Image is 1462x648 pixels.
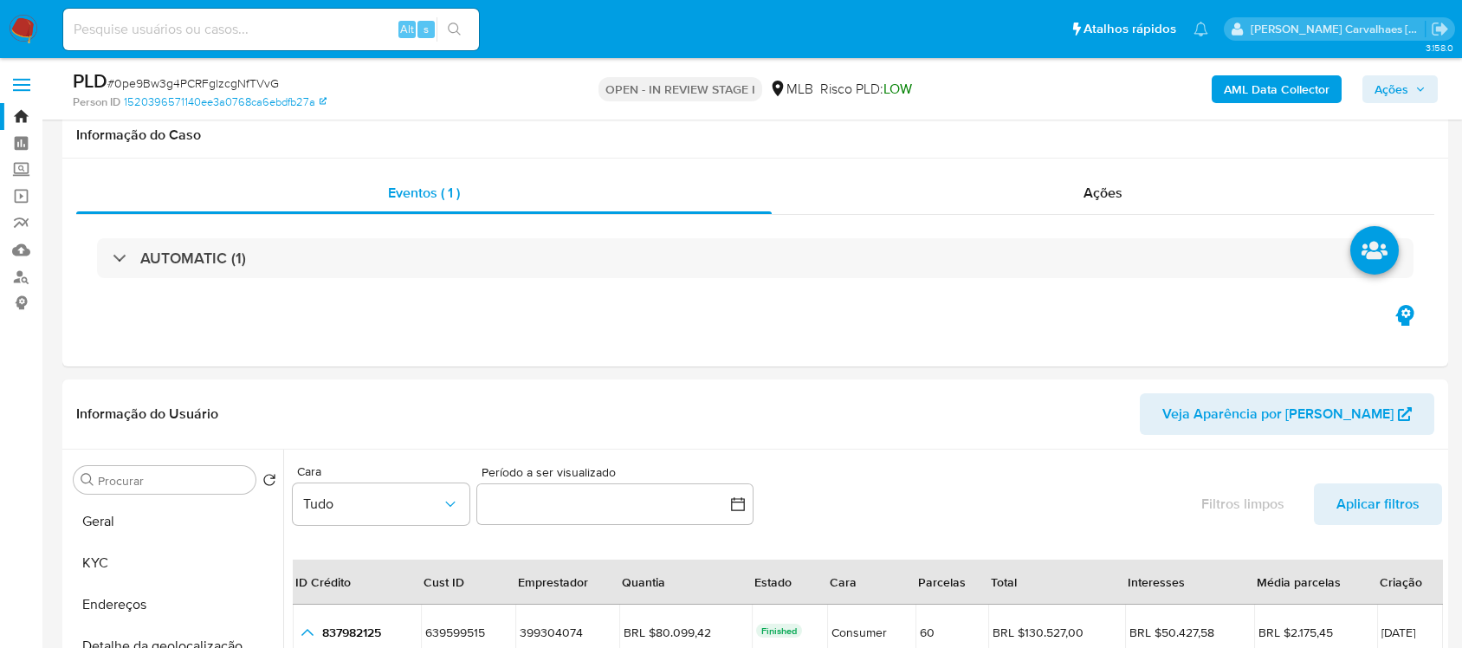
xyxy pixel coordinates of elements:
[140,249,246,268] h3: AUTOMATIC (1)
[1251,21,1426,37] p: sara.carvalhaes@mercadopago.com.br
[883,79,912,99] span: LOW
[598,77,762,101] p: OPEN - IN REVIEW STAGE I
[1212,75,1342,103] button: AML Data Collector
[63,18,479,41] input: Pesquise usuários ou casos...
[1162,393,1394,435] span: Veja Aparência por [PERSON_NAME]
[1194,22,1208,36] a: Notificações
[73,67,107,94] b: PLD
[437,17,472,42] button: search-icon
[1140,393,1434,435] button: Veja Aparência por [PERSON_NAME]
[67,501,283,542] button: Geral
[98,473,249,489] input: Procurar
[67,584,283,625] button: Endereços
[820,80,912,99] span: Risco PLD:
[388,183,460,203] span: Eventos ( 1 )
[1362,75,1438,103] button: Ações
[424,21,429,37] span: s
[769,80,813,99] div: MLB
[107,75,279,92] span: # 0pe9Bw3g4PCRFglzcgNfTVvG
[1224,75,1329,103] b: AML Data Collector
[1375,75,1408,103] span: Ações
[73,94,120,110] b: Person ID
[76,126,1434,144] h1: Informação do Caso
[262,473,276,492] button: Retornar ao pedido padrão
[1084,183,1122,203] span: Ações
[124,94,327,110] a: 1520396571140ee3a0768ca6ebdfb27a
[1431,20,1449,38] a: Sair
[67,542,283,584] button: KYC
[400,21,414,37] span: Alt
[1084,20,1176,38] span: Atalhos rápidos
[97,238,1413,278] div: AUTOMATIC (1)
[81,473,94,487] button: Procurar
[76,405,218,423] h1: Informação do Usuário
